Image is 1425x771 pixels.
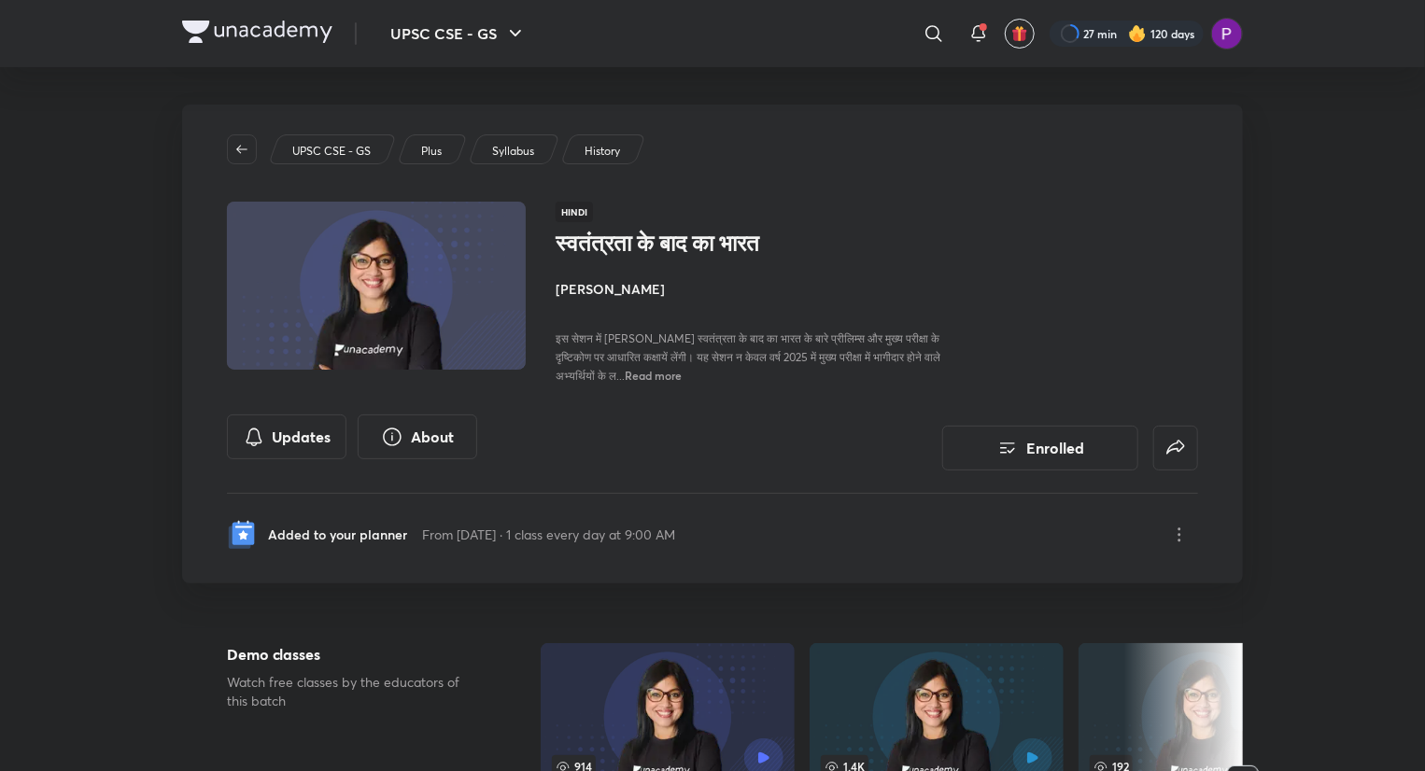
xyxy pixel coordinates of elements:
[358,414,477,459] button: About
[227,673,481,710] p: Watch free classes by the educators of this batch
[1211,18,1243,49] img: Preeti Pandey
[625,368,682,383] span: Read more
[182,21,332,48] a: Company Logo
[556,230,861,257] h1: स्वतंत्रता के बाद का भारत
[418,143,445,160] a: Plus
[182,21,332,43] img: Company Logo
[1153,426,1198,470] button: false
[942,426,1138,470] button: Enrolled
[1011,25,1028,42] img: avatar
[556,331,940,383] span: इस सेशन में [PERSON_NAME] स्वतंत्रता के बाद का भारत के बारे प्रीलिम्स और मुख्य परीक्षा के दृष्टिक...
[227,643,481,666] h5: Demo classes
[379,15,538,52] button: UPSC CSE - GS
[489,143,538,160] a: Syllabus
[422,525,675,544] p: From [DATE] · 1 class every day at 9:00 AM
[289,143,374,160] a: UPSC CSE - GS
[292,143,371,160] p: UPSC CSE - GS
[585,143,620,160] p: History
[227,414,346,459] button: Updates
[224,200,529,371] img: Thumbnail
[1128,24,1147,43] img: streak
[556,279,974,299] h4: [PERSON_NAME]
[492,143,534,160] p: Syllabus
[582,143,624,160] a: History
[556,202,593,222] span: Hindi
[268,525,407,544] p: Added to your planner
[421,143,442,160] p: Plus
[1005,19,1035,49] button: avatar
